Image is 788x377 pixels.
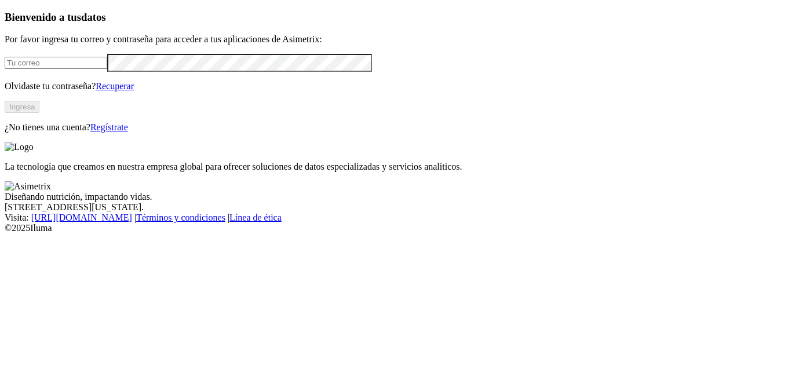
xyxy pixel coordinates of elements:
[5,202,783,213] div: [STREET_ADDRESS][US_STATE].
[5,101,39,113] button: Ingresa
[5,142,34,152] img: Logo
[5,34,783,45] p: Por favor ingresa tu correo y contraseña para acceder a tus aplicaciones de Asimetrix:
[81,11,106,23] span: datos
[5,181,51,192] img: Asimetrix
[31,213,132,222] a: [URL][DOMAIN_NAME]
[5,213,783,223] div: Visita : | |
[5,192,783,202] div: Diseñando nutrición, impactando vidas.
[90,122,128,132] a: Regístrate
[5,122,783,133] p: ¿No tienes una cuenta?
[5,11,783,24] h3: Bienvenido a tus
[229,213,282,222] a: Línea de ética
[5,81,783,91] p: Olvidaste tu contraseña?
[96,81,134,91] a: Recuperar
[5,223,783,233] div: © 2025 Iluma
[136,213,225,222] a: Términos y condiciones
[5,57,107,69] input: Tu correo
[5,162,783,172] p: La tecnología que creamos en nuestra empresa global para ofrecer soluciones de datos especializad...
